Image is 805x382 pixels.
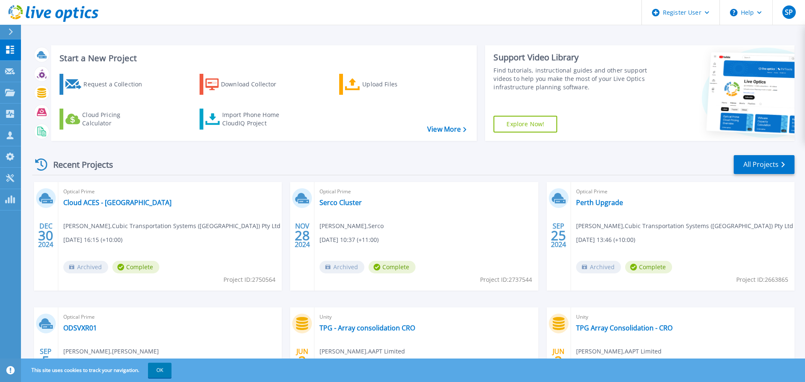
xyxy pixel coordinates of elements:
[222,111,288,127] div: Import Phone Home CloudIQ Project
[427,125,466,133] a: View More
[294,220,310,251] div: NOV 2024
[63,221,280,231] span: [PERSON_NAME] , Cubic Transportation Systems ([GEOGRAPHIC_DATA]) Pty Ltd
[38,220,54,251] div: DEC 2024
[736,275,788,284] span: Project ID: 2663865
[294,346,310,376] div: JUN 2024
[576,221,793,231] span: [PERSON_NAME] , Cubic Transportation Systems ([GEOGRAPHIC_DATA]) Pty Ltd
[362,76,429,93] div: Upload Files
[200,74,293,95] a: Download Collector
[63,261,108,273] span: Archived
[38,346,54,376] div: SEP 2024
[63,198,171,207] a: Cloud ACES - [GEOGRAPHIC_DATA]
[223,275,275,284] span: Project ID: 2750564
[785,9,793,16] span: SP
[625,261,672,273] span: Complete
[480,275,532,284] span: Project ID: 2737544
[493,66,651,91] div: Find tutorials, instructional guides and other support videos to help you make the most of your L...
[42,357,49,364] span: 5
[60,109,153,130] a: Cloud Pricing Calculator
[148,363,171,378] button: OK
[369,261,415,273] span: Complete
[576,324,673,332] a: TPG Array Consolidation - CRO
[319,261,364,273] span: Archived
[576,312,789,322] span: Unity
[576,347,662,356] span: [PERSON_NAME] , AAPT Limited
[576,261,621,273] span: Archived
[63,324,97,332] a: ODSVXR01
[295,232,310,239] span: 28
[32,154,125,175] div: Recent Projects
[493,52,651,63] div: Support Video Library
[83,76,151,93] div: Request a Collection
[63,347,159,356] span: [PERSON_NAME] , [PERSON_NAME]
[63,312,277,322] span: Optical Prime
[60,54,466,63] h3: Start a New Project
[112,261,159,273] span: Complete
[319,221,384,231] span: [PERSON_NAME] , Serco
[63,235,122,244] span: [DATE] 16:15 (+10:00)
[551,220,566,251] div: SEP 2024
[221,76,288,93] div: Download Collector
[38,232,53,239] span: 30
[60,74,153,95] a: Request a Collection
[319,312,533,322] span: Unity
[339,74,433,95] a: Upload Files
[576,235,635,244] span: [DATE] 13:46 (+10:00)
[23,363,171,378] span: This site uses cookies to track your navigation.
[63,187,277,196] span: Optical Prime
[555,357,562,364] span: 3
[82,111,149,127] div: Cloud Pricing Calculator
[319,235,379,244] span: [DATE] 10:37 (+11:00)
[493,116,557,133] a: Explore Now!
[319,187,533,196] span: Optical Prime
[551,232,566,239] span: 25
[319,347,405,356] span: [PERSON_NAME] , AAPT Limited
[576,198,623,207] a: Perth Upgrade
[299,357,306,364] span: 3
[319,324,415,332] a: TPG - Array consolidation CRO
[734,155,795,174] a: All Projects
[319,198,362,207] a: Serco Cluster
[551,346,566,376] div: JUN 2024
[576,187,789,196] span: Optical Prime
